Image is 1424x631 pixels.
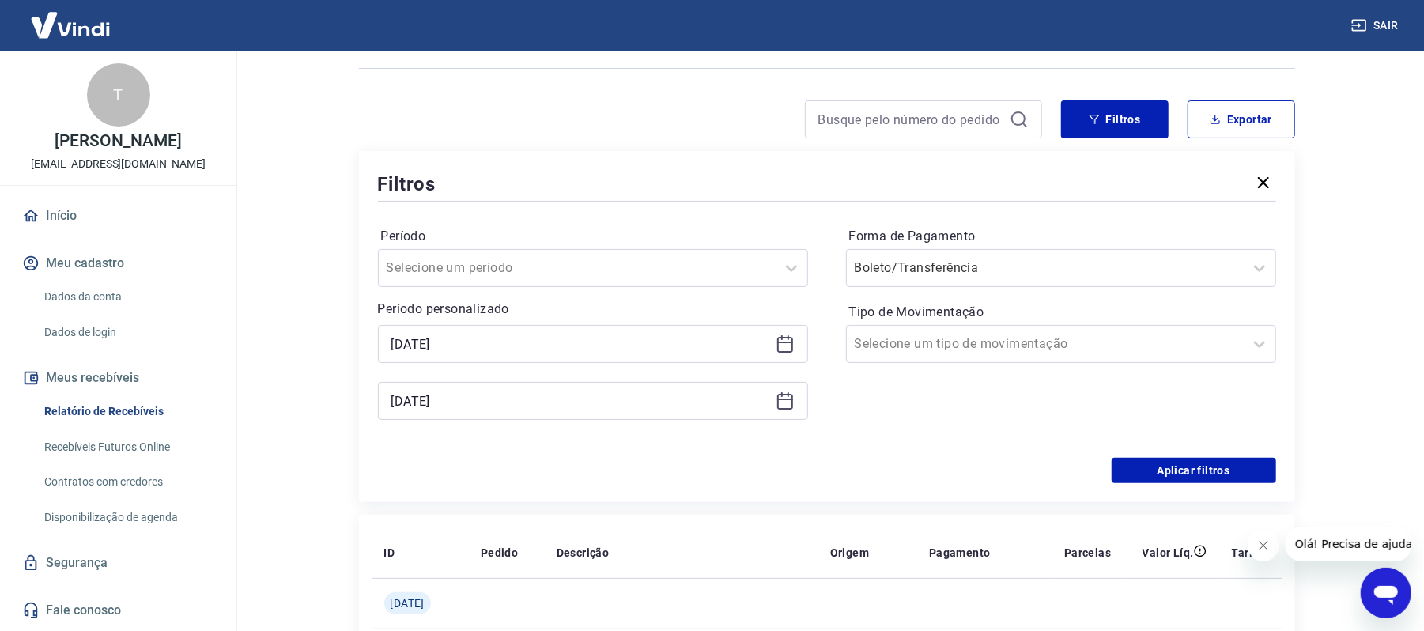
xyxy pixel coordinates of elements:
label: Período [381,227,805,246]
a: Disponibilização de agenda [38,501,217,534]
p: Parcelas [1064,545,1111,561]
span: Olá! Precisa de ajuda? [9,11,133,24]
p: Pagamento [929,545,991,561]
input: Data inicial [391,332,769,356]
a: Dados da conta [38,281,217,313]
p: Descrição [557,545,610,561]
a: Contratos com credores [38,466,217,498]
p: Origem [830,545,869,561]
button: Meus recebíveis [19,361,217,395]
iframe: Botão para abrir a janela de mensagens [1361,568,1411,618]
button: Exportar [1188,100,1295,138]
a: Segurança [19,546,217,580]
button: Aplicar filtros [1112,458,1276,483]
a: Dados de login [38,316,217,349]
span: [DATE] [391,595,425,611]
p: [EMAIL_ADDRESS][DOMAIN_NAME] [31,156,206,172]
button: Sair [1348,11,1405,40]
p: ID [384,545,395,561]
p: Tarifas [1232,545,1270,561]
label: Tipo de Movimentação [849,303,1273,322]
input: Data final [391,389,769,413]
img: Vindi [19,1,122,49]
a: Recebíveis Futuros Online [38,431,217,463]
p: Valor Líq. [1143,545,1194,561]
p: [PERSON_NAME] [55,133,181,149]
label: Forma de Pagamento [849,227,1273,246]
button: Filtros [1061,100,1169,138]
div: T [87,63,150,127]
a: Fale conosco [19,593,217,628]
a: Início [19,198,217,233]
a: Relatório de Recebíveis [38,395,217,428]
iframe: Fechar mensagem [1248,530,1279,561]
iframe: Mensagem da empresa [1286,527,1411,561]
p: Período personalizado [378,300,808,319]
h5: Filtros [378,172,436,197]
p: Pedido [481,545,518,561]
input: Busque pelo número do pedido [818,108,1003,131]
button: Meu cadastro [19,246,217,281]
